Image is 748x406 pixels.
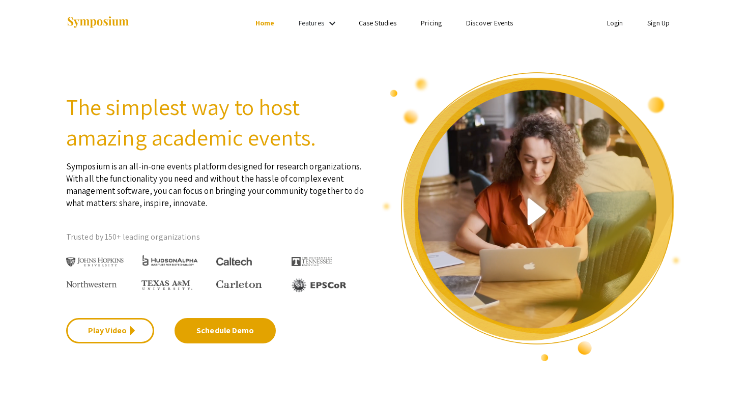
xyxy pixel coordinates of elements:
a: Login [607,18,623,27]
a: Home [255,18,274,27]
img: Northwestern [66,281,117,287]
img: video overview of Symposium [382,71,682,362]
img: HudsonAlpha [141,254,199,266]
a: Sign Up [647,18,670,27]
img: Caltech [216,257,252,266]
a: Schedule Demo [175,318,276,343]
h2: The simplest way to host amazing academic events. [66,92,366,153]
a: Case Studies [359,18,396,27]
a: Features [299,18,324,27]
img: Symposium by ForagerOne [66,16,130,30]
a: Pricing [421,18,442,27]
mat-icon: Expand Features list [326,17,338,30]
a: Discover Events [466,18,513,27]
p: Symposium is an all-in-one events platform designed for research organizations. With all the func... [66,153,366,209]
img: Carleton [216,280,262,288]
img: Texas A&M University [141,280,192,291]
img: The University of Tennessee [292,257,332,266]
img: EPSCOR [292,278,348,293]
p: Trusted by 150+ leading organizations [66,229,366,245]
a: Play Video [66,318,154,343]
img: Johns Hopkins University [66,257,124,267]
